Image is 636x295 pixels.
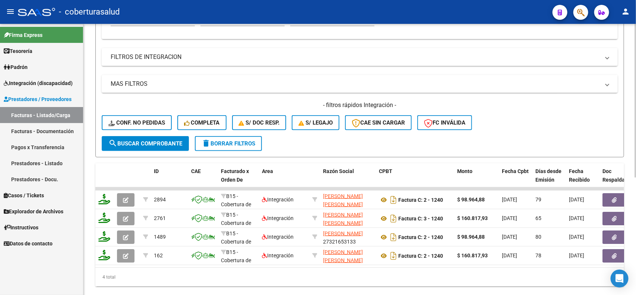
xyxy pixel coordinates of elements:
span: B15 - Cobertura de Salud [221,193,251,216]
i: Descargar documento [389,213,398,225]
span: Padrón [4,63,28,71]
span: S/ Doc Resp. [239,119,280,126]
span: Borrar Filtros [202,140,255,147]
datatable-header-cell: Area [259,163,309,196]
strong: $ 98.964,88 [457,197,485,203]
span: Firma Express [4,31,42,39]
strong: Factura C: 2 - 1240 [398,234,443,240]
span: Días desde Emisión [535,168,561,183]
button: Completa [177,115,227,130]
span: Monto [457,168,472,174]
span: [DATE] [569,215,584,221]
button: Borrar Filtros [195,136,262,151]
span: Explorador de Archivos [4,207,63,216]
span: Fecha Cpbt [502,168,529,174]
mat-panel-title: FILTROS DE INTEGRACION [111,53,600,61]
datatable-header-cell: Razón Social [320,163,376,196]
span: CAE [191,168,201,174]
span: Fecha Recibido [569,168,590,183]
button: Buscar Comprobante [102,136,189,151]
span: CAE SIN CARGAR [352,119,405,126]
datatable-header-cell: Facturado x Orden De [218,163,259,196]
span: Doc Respaldatoria [602,168,636,183]
div: 27178585040 [323,211,373,226]
span: FC Inválida [424,119,465,126]
span: 2894 [154,197,166,203]
button: Conf. no pedidas [102,115,172,130]
span: 65 [535,215,541,221]
span: B15 - Cobertura de Salud [221,230,251,254]
span: Integración (discapacidad) [4,79,73,87]
span: Buscar Comprobante [108,140,182,147]
span: 80 [535,234,541,240]
span: [PERSON_NAME] [PERSON_NAME] [323,249,363,264]
span: [PERSON_NAME] [PERSON_NAME] [323,193,363,208]
datatable-header-cell: CPBT [376,163,454,196]
span: S/ legajo [298,119,333,126]
datatable-header-cell: Fecha Cpbt [499,163,532,196]
h4: - filtros rápidos Integración - [102,101,618,109]
mat-expansion-panel-header: MAS FILTROS [102,75,618,93]
datatable-header-cell: Días desde Emisión [532,163,566,196]
span: 2761 [154,215,166,221]
mat-icon: search [108,139,117,148]
div: Open Intercom Messenger [611,270,629,288]
span: [DATE] [569,197,584,203]
mat-panel-title: MAS FILTROS [111,80,600,88]
span: Casos / Tickets [4,191,44,200]
span: - coberturasalud [59,4,120,20]
span: 79 [535,197,541,203]
mat-icon: menu [6,7,15,16]
strong: Factura C: 2 - 1240 [398,197,443,203]
datatable-header-cell: Monto [454,163,499,196]
div: 27321653133 [323,229,373,245]
span: [PERSON_NAME] [323,230,363,236]
span: B15 - Cobertura de Salud [221,212,251,235]
strong: $ 98.964,88 [457,234,485,240]
strong: $ 160.817,93 [457,215,488,221]
span: [PERSON_NAME] [PERSON_NAME] [323,212,363,226]
strong: $ 160.817,93 [457,252,488,258]
span: Integración [262,252,294,258]
span: [DATE] [502,197,517,203]
datatable-header-cell: Fecha Recibido [566,163,599,196]
span: ID [154,168,159,174]
span: Facturado x Orden De [221,168,249,183]
button: S/ legajo [292,115,339,130]
span: Integración [262,197,294,203]
span: [DATE] [502,215,517,221]
span: [DATE] [502,252,517,258]
datatable-header-cell: ID [151,163,188,196]
i: Descargar documento [389,231,398,243]
mat-icon: delete [202,139,211,148]
span: Razón Social [323,168,354,174]
span: Integración [262,234,294,240]
mat-expansion-panel-header: FILTROS DE INTEGRACION [102,48,618,66]
span: [DATE] [502,234,517,240]
span: CPBT [379,168,392,174]
button: FC Inválida [417,115,472,130]
span: B15 - Cobertura de Salud [221,249,251,272]
i: Descargar documento [389,250,398,262]
span: Instructivos [4,223,38,232]
span: 78 [535,252,541,258]
span: Datos de contacto [4,239,53,248]
datatable-header-cell: CAE [188,163,218,196]
span: [DATE] [569,252,584,258]
span: Conf. no pedidas [108,119,165,126]
button: CAE SIN CARGAR [345,115,412,130]
strong: Factura C: 3 - 1240 [398,216,443,222]
span: Tesorería [4,47,32,55]
div: 4 total [95,268,624,286]
span: Prestadores / Proveedores [4,95,72,103]
span: Completa [184,119,220,126]
span: 162 [154,252,163,258]
span: Integración [262,215,294,221]
div: 27267831977 [323,192,373,208]
i: Descargar documento [389,194,398,206]
span: Area [262,168,273,174]
strong: Factura C: 2 - 1240 [398,253,443,259]
span: [DATE] [569,234,584,240]
div: 27160006205 [323,248,373,264]
button: S/ Doc Resp. [232,115,287,130]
